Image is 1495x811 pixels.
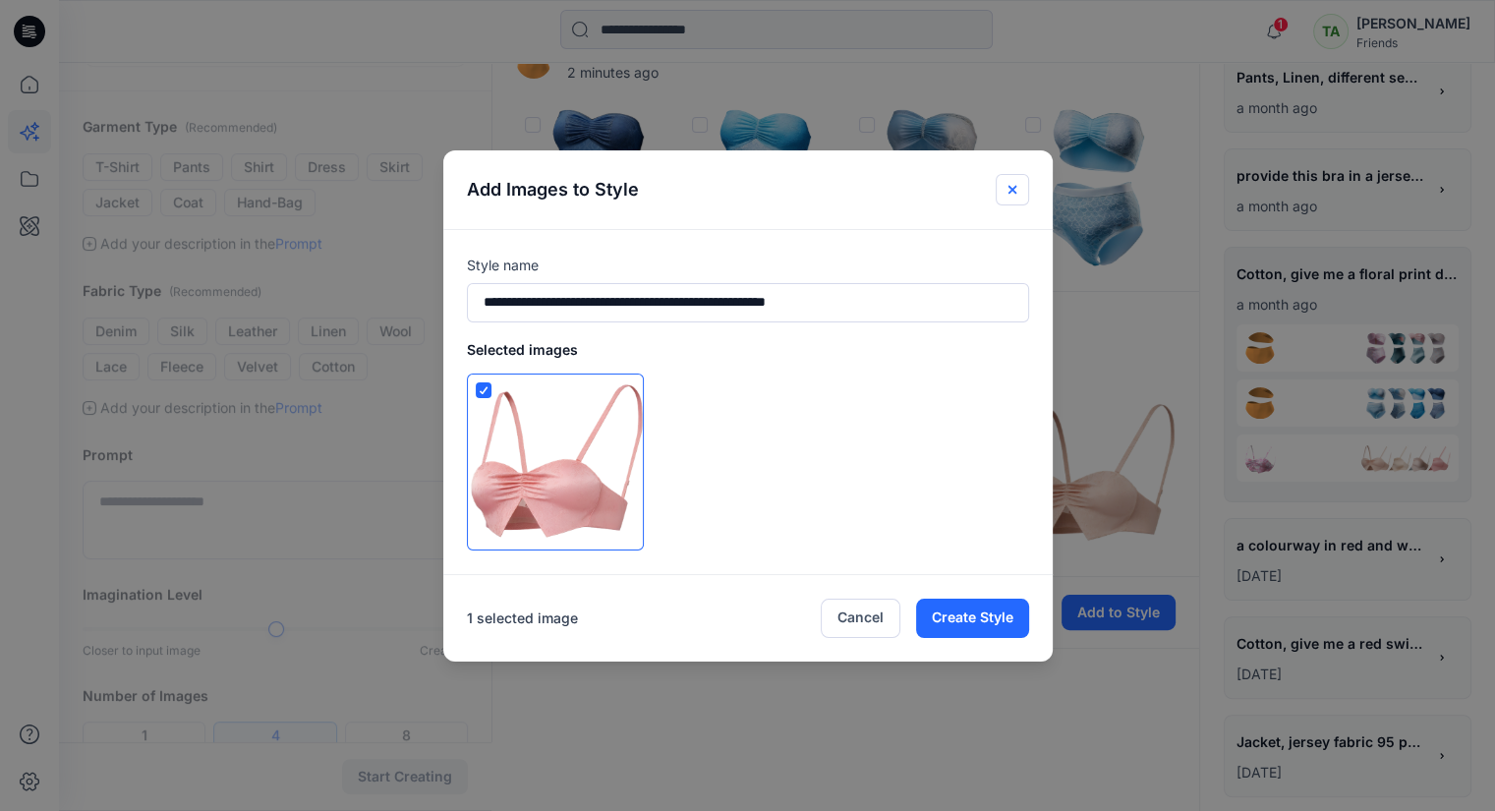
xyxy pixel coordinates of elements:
[468,375,643,550] img: 0.png
[467,254,1029,277] p: Style name
[443,150,1053,229] header: Add Images to Style
[996,174,1029,205] button: Close
[467,338,1029,374] p: Selected images
[443,607,578,630] p: 1 selected image
[821,599,900,638] button: Cancel
[916,599,1029,638] button: Create Style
